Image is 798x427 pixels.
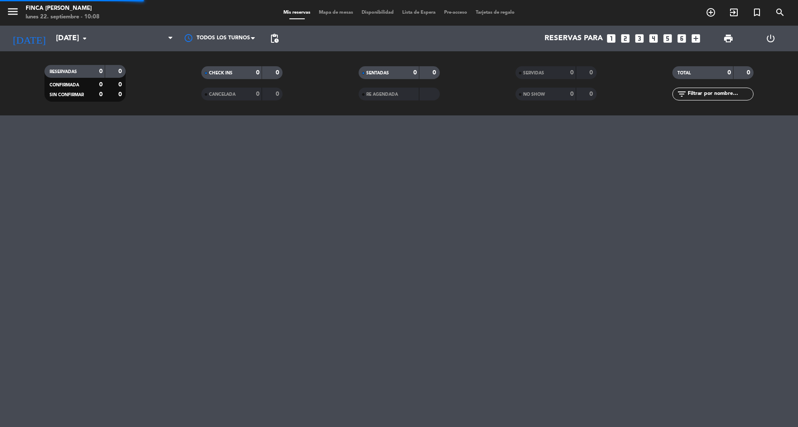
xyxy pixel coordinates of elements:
[276,70,281,76] strong: 0
[357,10,398,15] span: Disponibilidad
[118,68,124,74] strong: 0
[749,26,792,51] div: LOG OUT
[676,33,687,44] i: looks_6
[26,13,100,21] div: lunes 22. septiembre - 10:08
[118,91,124,97] strong: 0
[440,10,471,15] span: Pre-acceso
[279,10,315,15] span: Mis reservas
[433,70,438,76] strong: 0
[634,33,645,44] i: looks_3
[570,70,574,76] strong: 0
[606,33,617,44] i: looks_one
[256,70,259,76] strong: 0
[366,92,398,97] span: RE AGENDADA
[766,33,776,44] i: power_settings_new
[118,82,124,88] strong: 0
[723,33,733,44] span: print
[729,7,739,18] i: exit_to_app
[690,33,701,44] i: add_box
[80,33,90,44] i: arrow_drop_down
[775,7,785,18] i: search
[727,70,731,76] strong: 0
[256,91,259,97] strong: 0
[50,93,84,97] span: SIN CONFIRMAR
[620,33,631,44] i: looks_two
[269,33,280,44] span: pending_actions
[747,70,752,76] strong: 0
[50,83,79,87] span: CONFIRMADA
[471,10,519,15] span: Tarjetas de regalo
[276,91,281,97] strong: 0
[662,33,673,44] i: looks_5
[706,7,716,18] i: add_circle_outline
[413,70,417,76] strong: 0
[315,10,357,15] span: Mapa de mesas
[545,34,603,43] span: Reservas para
[677,89,687,99] i: filter_list
[26,4,100,13] div: Finca [PERSON_NAME]
[752,7,762,18] i: turned_in_not
[209,71,233,75] span: CHECK INS
[99,68,103,74] strong: 0
[570,91,574,97] strong: 0
[589,70,595,76] strong: 0
[523,92,545,97] span: NO SHOW
[6,5,19,18] i: menu
[687,89,753,99] input: Filtrar por nombre...
[677,71,691,75] span: TOTAL
[6,5,19,21] button: menu
[589,91,595,97] strong: 0
[523,71,544,75] span: SERVIDAS
[6,29,52,48] i: [DATE]
[99,82,103,88] strong: 0
[50,70,77,74] span: RESERVADAS
[209,92,236,97] span: CANCELADA
[648,33,659,44] i: looks_4
[366,71,389,75] span: SENTADAS
[99,91,103,97] strong: 0
[398,10,440,15] span: Lista de Espera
